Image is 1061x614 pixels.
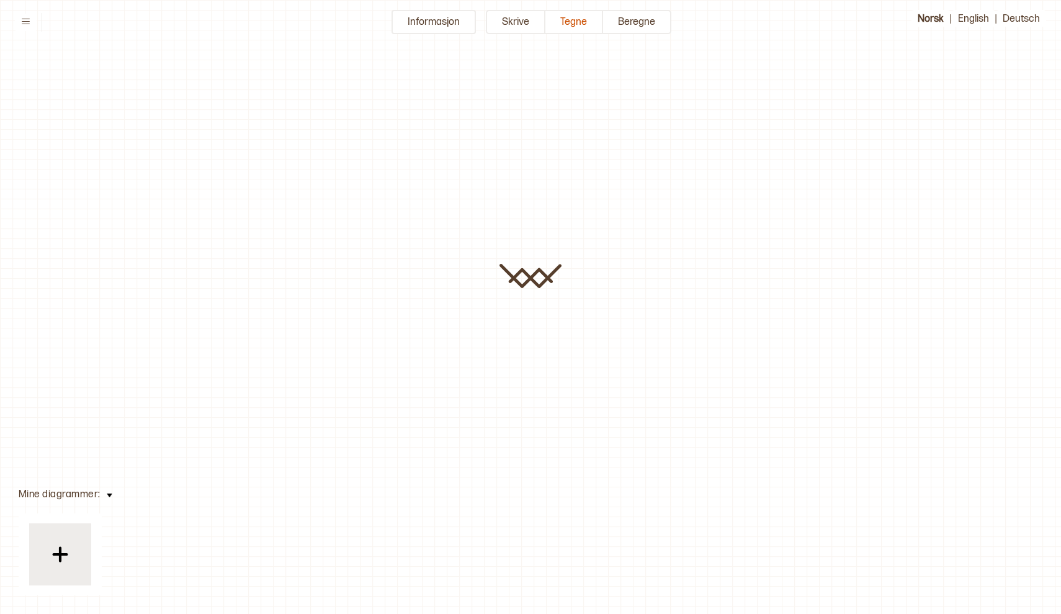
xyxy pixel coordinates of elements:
button: Norsk [911,10,950,27]
button: Informasjon [392,10,476,34]
button: Skrive [486,10,545,34]
button: English [952,10,995,27]
button: Tegne [545,10,603,34]
img: arrow [107,494,112,497]
button: Deutsch [996,10,1046,27]
div: | | [891,10,1046,34]
button: Beregne [603,10,671,34]
button: plus_black [19,513,102,595]
img: plus_black [45,539,76,570]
